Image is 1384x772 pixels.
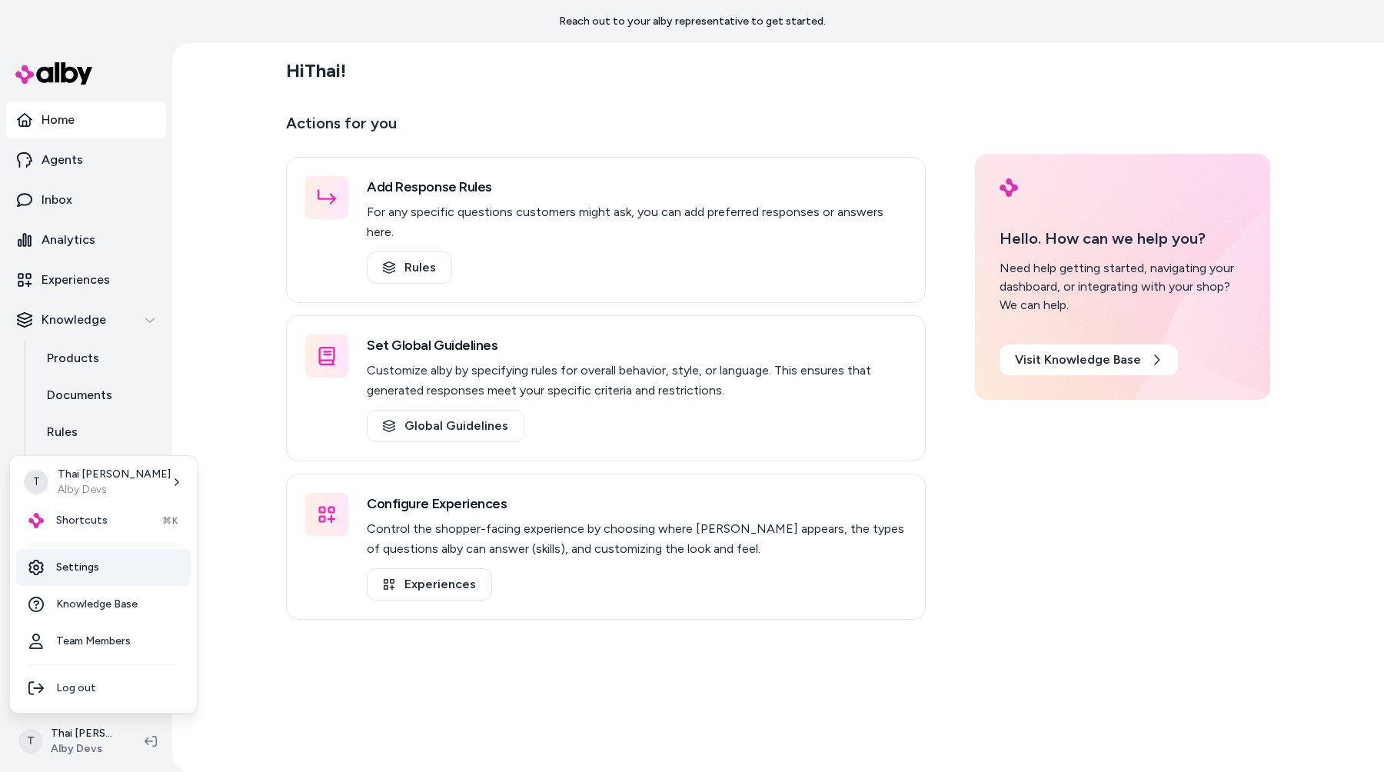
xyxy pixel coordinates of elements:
[58,482,171,497] p: Alby Devs
[24,470,48,494] span: T
[162,514,178,527] span: ⌘K
[16,623,191,660] a: Team Members
[56,513,108,528] span: Shortcuts
[58,467,171,482] p: Thai [PERSON_NAME]
[16,549,191,586] a: Settings
[56,597,138,612] span: Knowledge Base
[28,513,44,528] img: alby Logo
[16,670,191,707] div: Log out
